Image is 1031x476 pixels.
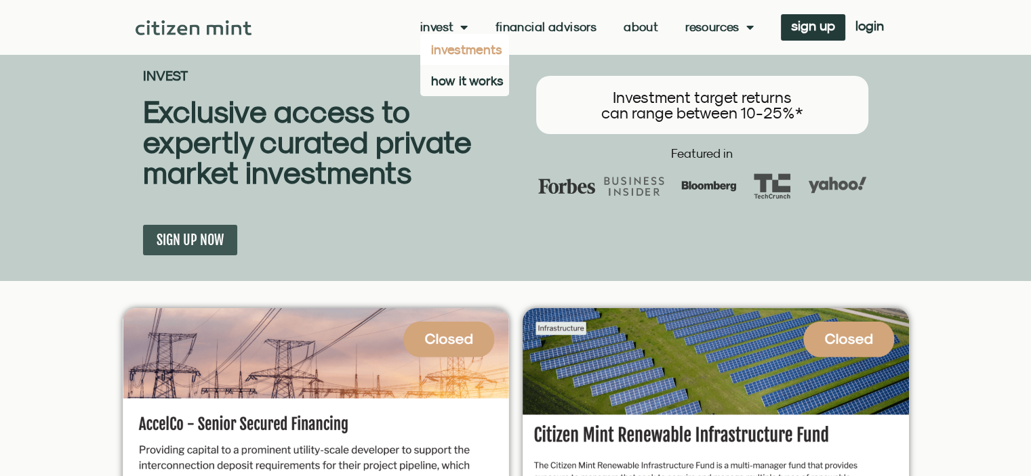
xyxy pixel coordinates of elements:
a: About [624,20,658,34]
b: Exclusive access to expertly curated private market investments [143,93,471,190]
h3: Investment target returns can range between 10-25%* [550,89,855,121]
span: login [855,21,884,30]
a: Financial Advisors [496,20,597,34]
a: Resources [685,20,754,34]
span: sign up [791,21,835,30]
a: SIGN UP NOW [143,225,237,255]
img: Citizen Mint [136,20,251,35]
h2: Featured in [523,148,882,160]
ul: Invest [420,34,509,96]
span: SIGN UP NOW [157,232,224,248]
a: Invest [420,20,468,34]
h2: INVEST [143,69,516,83]
a: investments [420,34,509,65]
a: sign up [781,14,845,41]
nav: Menu [420,20,754,34]
a: login [845,14,894,41]
a: how it works [420,65,509,96]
